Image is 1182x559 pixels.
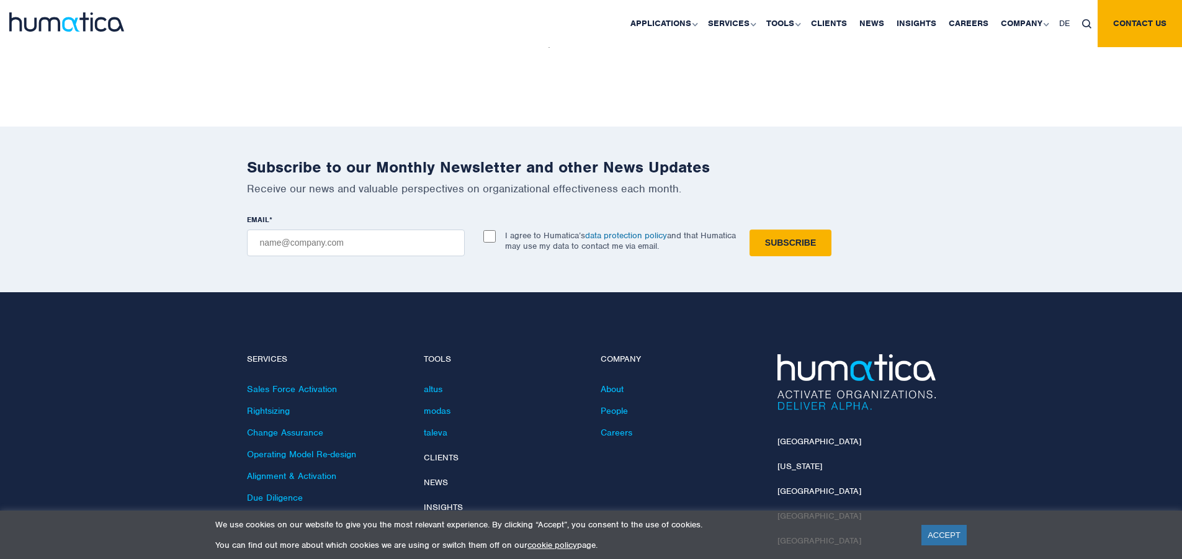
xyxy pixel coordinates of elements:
a: data protection policy [585,230,667,241]
h4: Company [601,354,759,365]
a: Clients [424,452,459,463]
span: DE [1059,18,1070,29]
a: Change Assurance [247,427,323,438]
img: Humatica [777,354,936,410]
a: taleva [424,427,447,438]
h4: Tools [424,354,582,365]
a: altus [424,383,442,395]
a: modas [424,405,450,416]
span: EMAIL [247,215,269,225]
a: Rightsizing [247,405,290,416]
a: Sales Force Activation [247,383,337,395]
p: Receive our news and valuable perspectives on organizational effectiveness each month. [247,182,936,195]
a: Operating Model Re-design [247,449,356,460]
a: News [424,477,448,488]
a: About [601,383,624,395]
a: People [601,405,628,416]
a: Insights [424,502,463,512]
input: name@company.com [247,230,465,256]
a: [US_STATE] [777,461,822,472]
img: search_icon [1082,19,1091,29]
p: I agree to Humatica’s and that Humatica may use my data to contact me via email. [505,230,736,251]
a: Due Diligence [247,492,303,503]
a: [GEOGRAPHIC_DATA] [777,486,861,496]
img: logo [9,12,124,32]
a: [GEOGRAPHIC_DATA] [777,436,861,447]
p: We use cookies on our website to give you the most relevant experience. By clicking “Accept”, you... [215,519,906,530]
a: Alignment & Activation [247,470,336,481]
input: I agree to Humatica’sdata protection policyand that Humatica may use my data to contact me via em... [483,230,496,243]
a: ACCEPT [921,525,967,545]
a: Careers [601,427,632,438]
a: cookie policy [527,540,577,550]
p: You can find out more about which cookies we are using or switch them off on our page. [215,540,906,550]
input: Subscribe [750,230,831,256]
h2: Subscribe to our Monthly Newsletter and other News Updates [247,158,936,177]
h4: Services [247,354,405,365]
